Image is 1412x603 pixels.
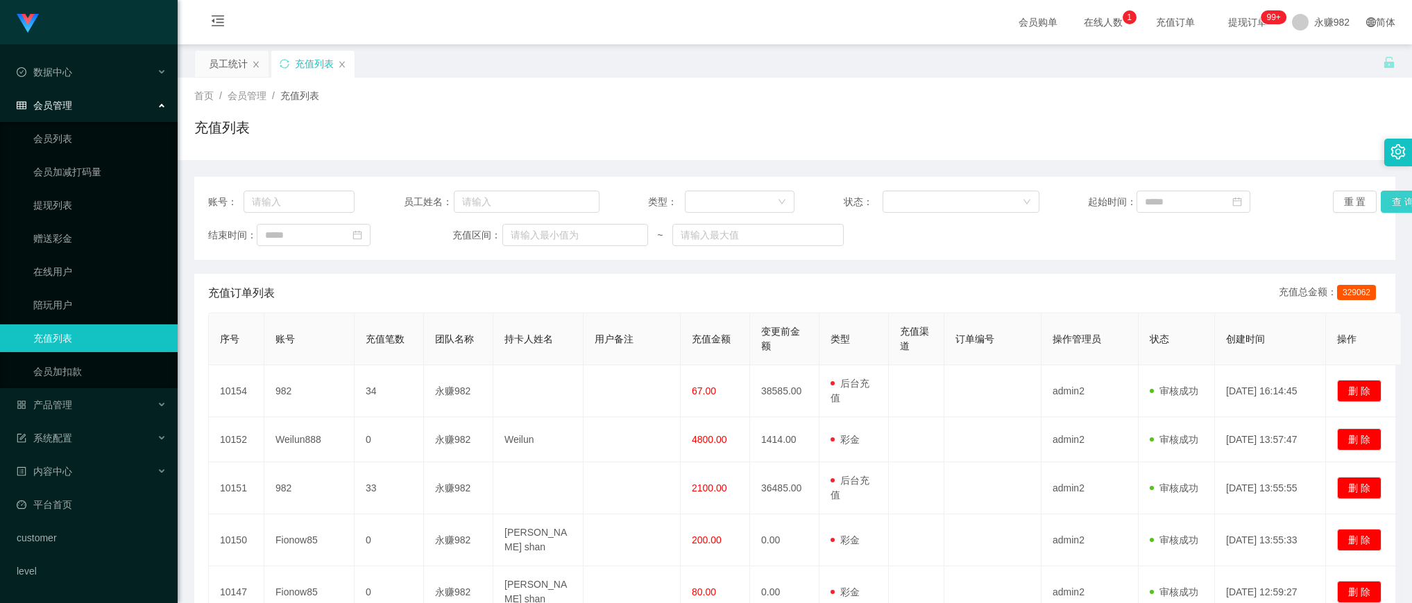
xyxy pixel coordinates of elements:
td: 38585.00 [750,365,819,417]
span: 产品管理 [17,399,72,410]
td: 0.00 [750,514,819,566]
td: [DATE] 13:57:47 [1215,417,1326,462]
td: 10152 [209,417,264,462]
i: 图标: menu-fold [194,1,241,45]
span: 序号 [220,333,239,344]
span: 账号： [208,195,244,209]
span: 审核成功 [1150,534,1198,545]
span: ~ [648,228,672,243]
span: 起始时间： [1088,195,1137,209]
button: 重 置 [1333,191,1377,213]
td: 永赚982 [424,417,493,462]
a: 陪玩用户 [33,291,167,319]
td: 982 [264,365,355,417]
span: 审核成功 [1150,482,1198,493]
span: 200.00 [692,534,722,545]
td: Weilun [493,417,584,462]
span: 状态： [844,195,883,209]
span: 审核成功 [1150,434,1198,445]
span: 员工姓名： [404,195,454,209]
td: admin2 [1041,417,1139,462]
a: 会员加扣款 [33,358,167,385]
h1: 充值列表 [194,117,250,138]
span: 充值笔数 [366,333,405,344]
i: 图标: down [1023,198,1031,207]
a: level [17,557,167,585]
span: 充值订单列表 [208,285,275,301]
i: 图标: setting [1390,144,1406,159]
i: 图标: unlock [1383,56,1395,69]
td: admin2 [1041,514,1139,566]
td: Fionow85 [264,514,355,566]
span: 充值金额 [692,333,731,344]
a: customer [17,524,167,552]
span: 账号 [275,333,295,344]
p: 1 [1127,10,1132,24]
sup: 302 [1261,10,1286,24]
span: 结束时间： [208,228,257,243]
span: 4800.00 [692,434,727,445]
td: [PERSON_NAME] shan [493,514,584,566]
i: 图标: table [17,101,26,110]
span: 彩金 [831,586,860,597]
span: 2100.00 [692,482,727,493]
i: 图标: close [252,60,260,69]
input: 请输入最小值为 [502,224,648,246]
img: logo.9652507e.png [17,14,39,33]
span: 充值渠道 [900,326,929,351]
td: 36485.00 [750,462,819,514]
span: 持卡人姓名 [504,333,553,344]
i: 图标: global [1366,17,1376,27]
span: 团队名称 [435,333,474,344]
span: 系统配置 [17,432,72,444]
span: 变更前金额 [761,326,800,351]
td: 永赚982 [424,365,493,417]
td: 33 [355,462,424,514]
sup: 1 [1123,10,1137,24]
a: 充值列表 [33,324,167,352]
td: 永赚982 [424,462,493,514]
span: 操作管理员 [1053,333,1101,344]
span: 类型 [831,333,850,344]
input: 请输入 [454,191,599,213]
a: 赠送彩金 [33,225,167,252]
span: 操作 [1337,333,1356,344]
td: 0 [355,514,424,566]
span: 数据中心 [17,67,72,78]
span: 提现订单 [1221,17,1274,27]
td: [DATE] 13:55:33 [1215,514,1326,566]
span: 首页 [194,90,214,101]
i: 图标: down [778,198,786,207]
span: 后台充值 [831,378,869,403]
a: 会员加减打码量 [33,158,167,186]
i: 图标: check-circle-o [17,67,26,77]
td: 10154 [209,365,264,417]
span: 审核成功 [1150,385,1198,396]
td: 10151 [209,462,264,514]
span: 80.00 [692,586,716,597]
span: 在线人数 [1077,17,1130,27]
i: 图标: form [17,433,26,443]
i: 图标: close [338,60,346,69]
span: 类型： [648,195,685,209]
td: 10150 [209,514,264,566]
span: 充值列表 [280,90,319,101]
span: 彩金 [831,434,860,445]
td: [DATE] 13:55:55 [1215,462,1326,514]
a: 会员列表 [33,125,167,152]
td: 0 [355,417,424,462]
span: 订单编号 [955,333,994,344]
span: 充值区间： [452,228,502,243]
div: 充值总金额： [1279,285,1381,301]
button: 删 除 [1337,380,1381,402]
a: 图标: dashboard平台首页 [17,491,167,518]
i: 图标: appstore-o [17,400,26,410]
span: 会员管理 [17,100,72,111]
a: 在线用户 [33,258,167,286]
div: 充值列表 [295,51,334,77]
span: 状态 [1150,333,1169,344]
span: / [272,90,275,101]
td: 34 [355,365,424,417]
td: 1414.00 [750,417,819,462]
span: 充值订单 [1149,17,1202,27]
